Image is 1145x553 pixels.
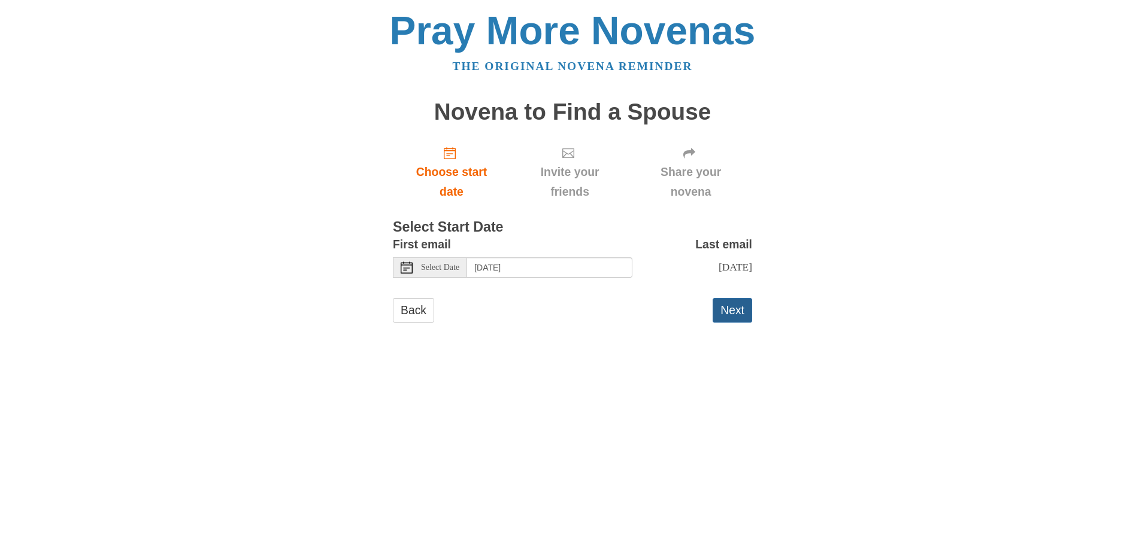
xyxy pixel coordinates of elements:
a: The original novena reminder [453,60,693,72]
button: Next [713,298,752,323]
div: Click "Next" to confirm your start date first. [510,136,629,208]
label: First email [393,235,451,254]
a: Pray More Novenas [390,8,756,53]
span: Share your novena [641,162,740,202]
a: Choose start date [393,136,510,208]
span: Select Date [421,263,459,272]
h3: Select Start Date [393,220,752,235]
span: Choose start date [405,162,498,202]
h1: Novena to Find a Spouse [393,99,752,125]
div: Click "Next" to confirm your start date first. [629,136,752,208]
label: Last email [695,235,752,254]
span: Invite your friends [522,162,617,202]
a: Back [393,298,434,323]
span: [DATE] [719,261,752,273]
